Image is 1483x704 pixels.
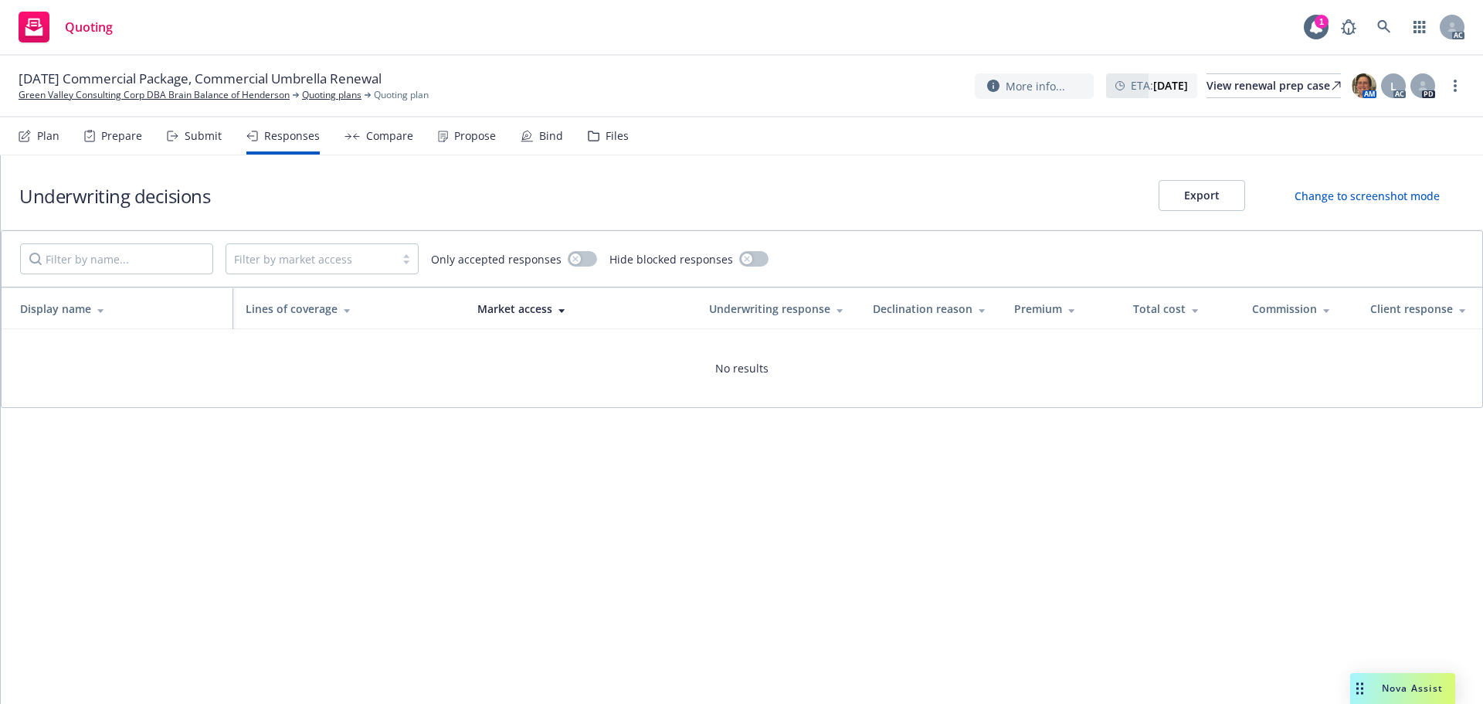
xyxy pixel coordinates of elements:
div: Propose [454,130,496,142]
div: Compare [366,130,413,142]
a: View renewal prep case [1206,73,1341,98]
div: Client response [1370,301,1470,317]
span: No results [715,360,769,376]
div: Total cost [1133,301,1227,317]
div: Commission [1252,301,1346,317]
span: Nova Assist [1382,682,1443,695]
div: Submit [185,130,222,142]
div: Market access [477,301,684,317]
span: [DATE] Commercial Package, Commercial Umbrella Renewal [19,70,382,88]
a: Report a Bug [1333,12,1364,43]
a: Green Valley Consulting Corp DBA Brain Balance of Henderson [19,88,290,102]
a: Quoting plans [302,88,361,102]
button: More info... [975,73,1094,99]
div: Change to screenshot mode [1295,188,1440,204]
strong: [DATE] [1153,78,1188,93]
a: Switch app [1404,12,1435,43]
input: Filter by name... [20,243,213,274]
button: Export [1159,180,1245,211]
div: Bind [539,130,563,142]
a: more [1446,77,1464,95]
button: Change to screenshot mode [1270,180,1464,211]
div: Plan [37,130,59,142]
span: Quoting [65,21,113,33]
div: Underwriting response [709,301,848,317]
div: View renewal prep case [1206,74,1341,97]
div: Prepare [101,130,142,142]
img: photo [1352,73,1376,98]
div: Drag to move [1350,673,1369,704]
div: Lines of coverage [246,301,453,317]
span: Quoting plan [374,88,429,102]
a: Search [1369,12,1400,43]
div: Premium [1014,301,1108,317]
div: 1 [1315,15,1329,29]
div: Responses [264,130,320,142]
span: ETA : [1131,77,1188,94]
div: Declination reason [873,301,989,317]
span: Only accepted responses [431,251,562,267]
a: Quoting [12,5,119,49]
div: Files [606,130,629,142]
span: L [1390,78,1396,94]
button: Nova Assist [1350,673,1455,704]
h1: Underwriting decisions [19,183,210,209]
span: More info... [1006,78,1065,94]
span: Hide blocked responses [609,251,733,267]
div: Display name [20,301,221,317]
